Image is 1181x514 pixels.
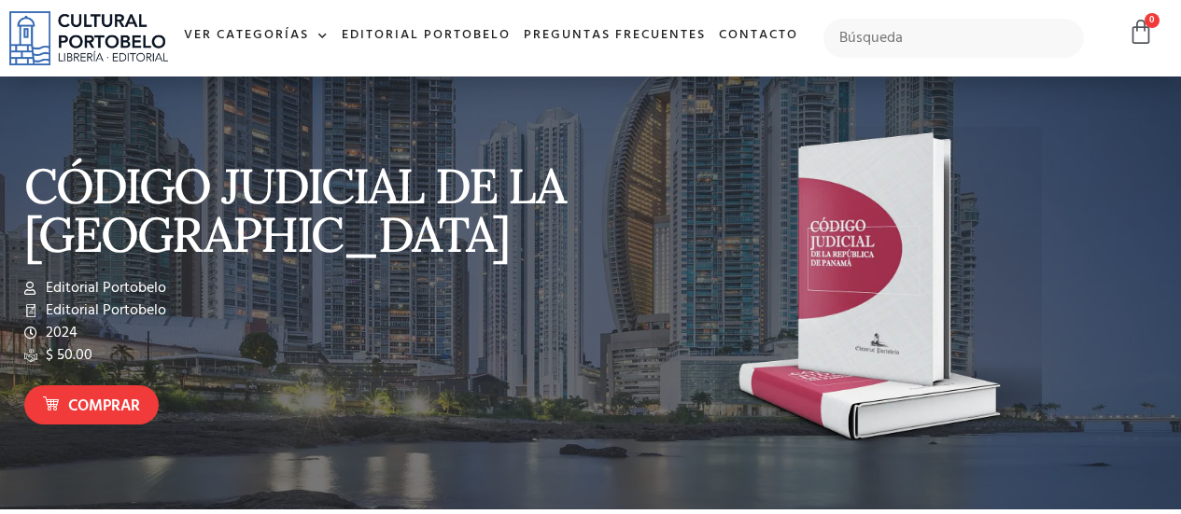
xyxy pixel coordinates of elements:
span: Comprar [68,395,140,419]
a: Comprar [24,385,159,425]
span: 0 [1145,13,1160,28]
span: Editorial Portobelo [41,277,166,299]
span: Editorial Portobelo [41,299,166,322]
a: Preguntas frecuentes [517,16,712,56]
p: CÓDIGO JUDICIAL DE LA [GEOGRAPHIC_DATA] [24,161,582,258]
a: Contacto [712,16,805,56]
a: Editorial Portobelo [335,16,517,56]
a: 0 [1128,19,1154,46]
a: Ver Categorías [177,16,335,56]
span: $ 50.00 [41,344,92,367]
input: Búsqueda [823,19,1084,58]
span: 2024 [41,322,77,344]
